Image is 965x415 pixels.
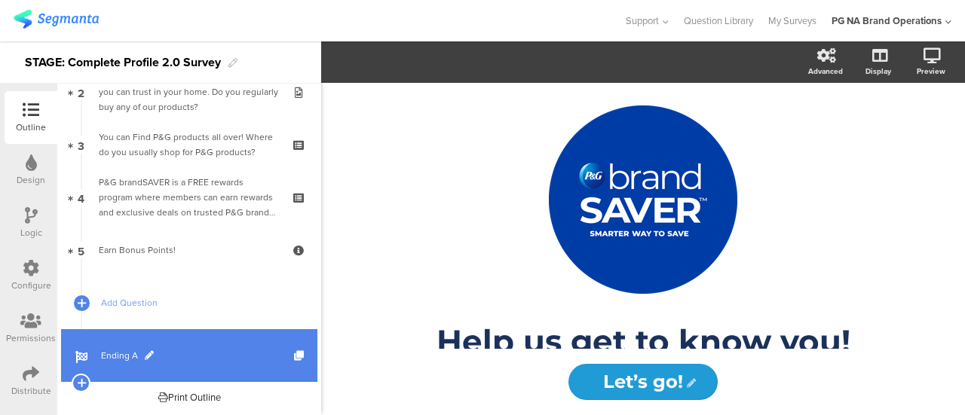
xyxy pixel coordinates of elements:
div: Earn Bonus Points! [99,243,279,258]
a: 5 Earn Bonus Points! [61,224,317,276]
div: Permissions [6,331,56,345]
div: Advanced [808,66,843,77]
div: Logic [20,226,42,240]
div: P&G brandSAVER is a FREE rewards program where members can earn rewards and exclusive deals on tr... [99,175,279,220]
span: Support [626,14,659,28]
p: Help us get to know you! [364,322,922,361]
span: 2 [78,84,84,100]
span: 5 [78,242,84,258]
a: 3 You can Find P&G products all over! Where do you usually shop for P&G products? [61,118,317,171]
div: Preview [917,66,945,77]
span: Ending A [101,348,294,363]
div: P&G is the home for over 65 iconic brands you can trust in your home. Do you regularly buy any of... [99,69,279,114]
img: segmanta logo [14,10,99,29]
a: 2 P&G is the home for over 65 iconic brands you can trust in your home. Do you regularly buy any ... [61,66,317,118]
div: STAGE: Complete Profile 2.0 Survey [25,50,221,75]
span: 4 [78,189,84,206]
div: Print Outline [158,390,221,404]
span: 3 [78,136,84,153]
div: Display [865,66,891,77]
a: 4 P&G brandSAVER is a FREE rewards program where members can earn rewards and exclusive deals on ... [61,171,317,224]
div: Distribute [11,384,51,398]
div: Configure [11,279,51,292]
div: PG NA Brand Operations [832,14,942,28]
div: Outline [16,121,46,134]
a: Ending A [61,329,317,382]
input: Start [568,364,717,400]
div: You can Find P&G products all over! Where do you usually shop for P&G products? [99,130,279,160]
i: Duplicate [294,351,307,361]
div: Design [17,173,45,187]
span: Add Question [101,295,294,310]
